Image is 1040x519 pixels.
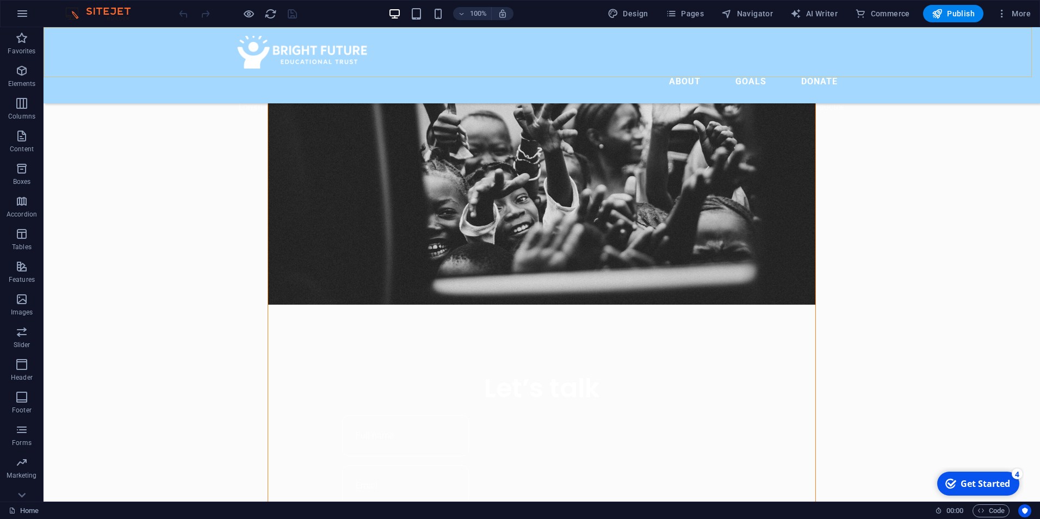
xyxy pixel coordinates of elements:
div: Design (Ctrl+Alt+Y) [603,5,653,22]
button: Click here to leave preview mode and continue editing [242,7,255,20]
p: Favorites [8,47,35,55]
button: More [992,5,1035,22]
span: 00 00 [946,504,963,517]
button: reload [264,7,277,20]
span: Publish [932,8,975,19]
p: Accordion [7,210,37,219]
button: Usercentrics [1018,504,1031,517]
img: Editor Logo [63,7,144,20]
span: More [996,8,1031,19]
p: Content [10,145,34,153]
span: Navigator [721,8,773,19]
p: Elements [8,79,36,88]
button: Navigator [717,5,777,22]
div: Get Started [29,10,79,22]
button: AI Writer [786,5,842,22]
p: Images [11,308,33,317]
span: Pages [666,8,704,19]
p: Tables [12,243,32,251]
span: Design [608,8,648,19]
h6: Session time [935,504,964,517]
button: 100% [453,7,492,20]
h6: 100% [469,7,487,20]
p: Columns [8,112,35,121]
div: Get Started 4 items remaining, 20% complete [6,4,88,28]
span: Code [977,504,1005,517]
p: Header [11,373,33,382]
i: On resize automatically adjust zoom level to fit chosen device. [498,9,507,18]
p: Slider [14,341,30,349]
p: Boxes [13,177,31,186]
a: Click to cancel selection. Double-click to open Pages [9,504,39,517]
div: 4 [81,1,91,12]
button: Pages [661,5,708,22]
i: Reload page [264,8,277,20]
button: Code [973,504,1010,517]
button: Publish [923,5,983,22]
p: Marketing [7,471,36,480]
span: AI Writer [790,8,838,19]
p: Footer [12,406,32,415]
span: Commerce [855,8,910,19]
button: Design [603,5,653,22]
p: Forms [12,438,32,447]
button: Commerce [851,5,914,22]
span: : [954,506,956,515]
p: Features [9,275,35,284]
